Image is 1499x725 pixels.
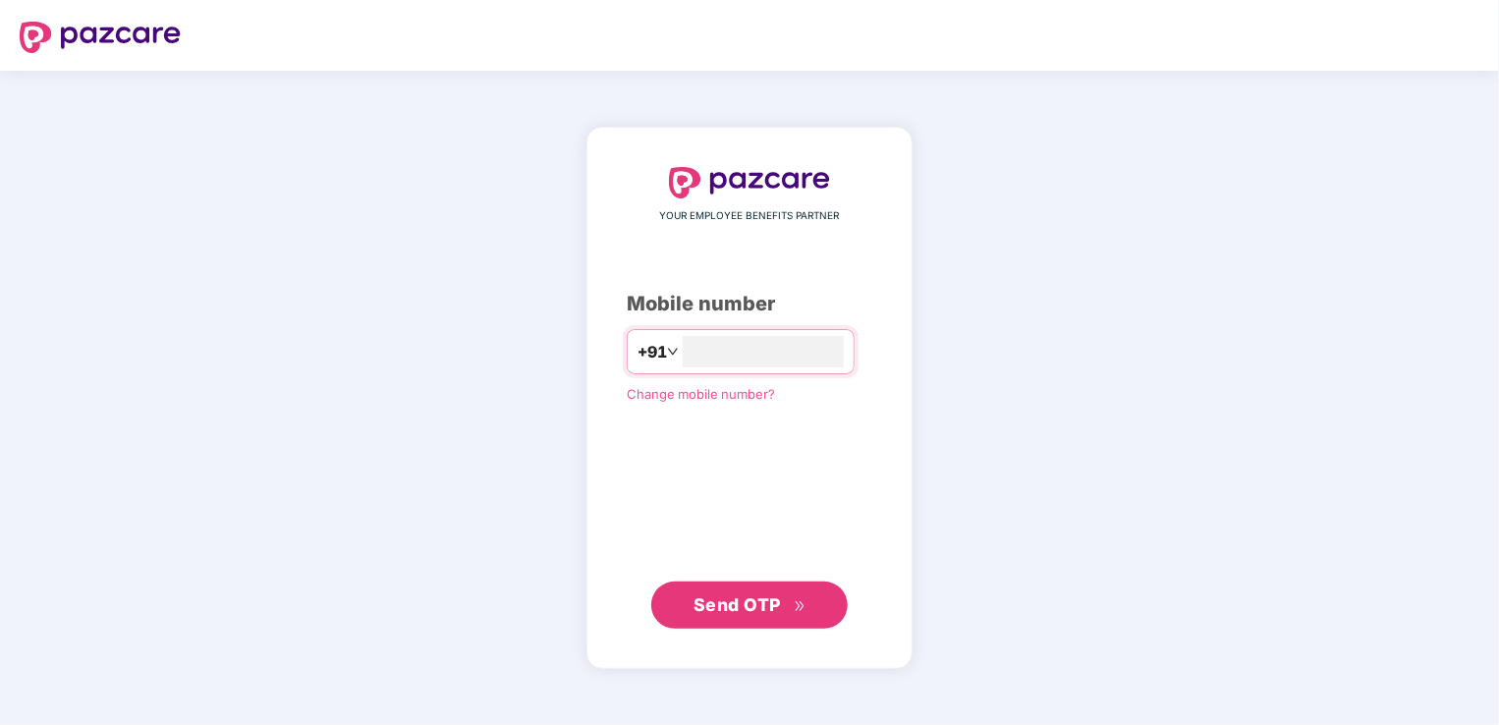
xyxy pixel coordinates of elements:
[667,346,679,358] span: down
[627,289,872,319] div: Mobile number
[694,594,781,615] span: Send OTP
[651,582,848,629] button: Send OTPdouble-right
[627,386,775,402] a: Change mobile number?
[20,22,181,53] img: logo
[660,208,840,224] span: YOUR EMPLOYEE BENEFITS PARTNER
[638,340,667,364] span: +91
[669,167,830,198] img: logo
[794,600,806,613] span: double-right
